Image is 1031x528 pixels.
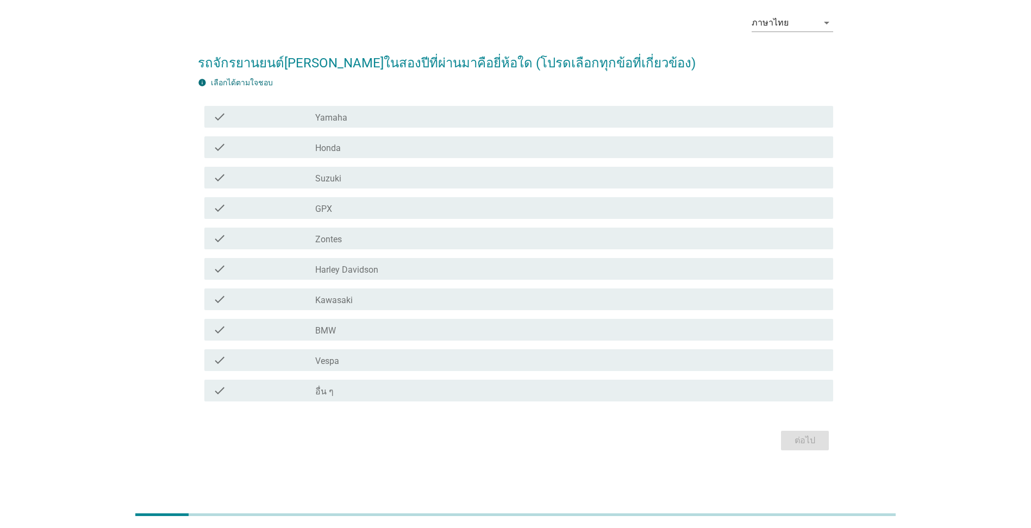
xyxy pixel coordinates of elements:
i: check [213,354,226,367]
label: อื่น ๆ [315,386,334,397]
i: arrow_drop_down [820,16,833,29]
i: check [213,232,226,245]
i: info [198,78,207,87]
label: Yamaha [315,112,347,123]
i: check [213,171,226,184]
label: Honda [315,143,341,154]
h2: รถจักรยานยนต์[PERSON_NAME]ในสองปีที่ผ่านมาคือยี่ห้อใด (โปรดเลือกทุกข้อที่เกี่ยวข้อง) [198,42,833,73]
i: check [213,202,226,215]
label: Harley Davidson [315,265,378,275]
label: เลือกได้ตามใจชอบ [211,78,273,87]
i: check [213,323,226,336]
label: Zontes [315,234,342,245]
i: check [213,141,226,154]
i: check [213,293,226,306]
div: ภาษาไทย [752,18,789,28]
label: GPX [315,204,332,215]
label: BMW [315,325,336,336]
label: Kawasaki [315,295,353,306]
i: check [213,262,226,275]
i: check [213,110,226,123]
i: check [213,384,226,397]
label: Suzuki [315,173,341,184]
label: Vespa [315,356,339,367]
